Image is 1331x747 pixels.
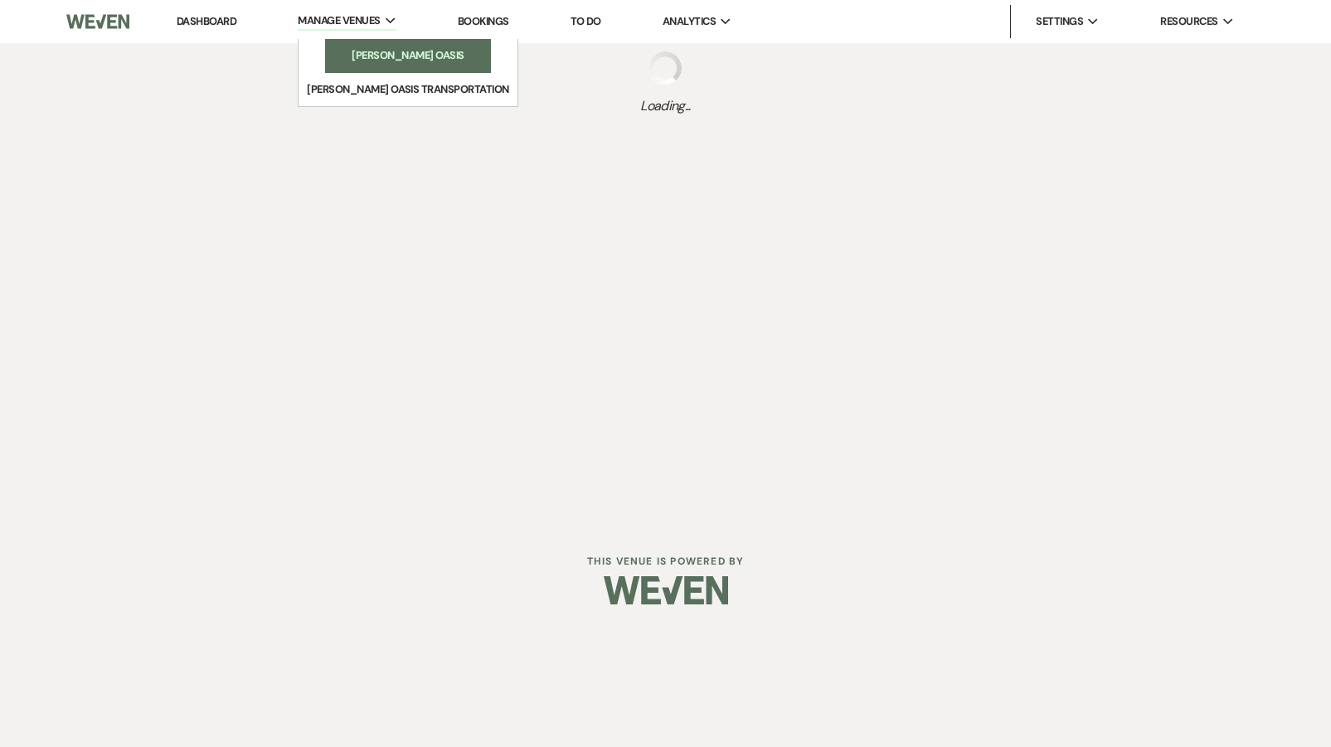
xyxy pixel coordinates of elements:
[571,14,601,28] a: To Do
[66,4,129,39] img: Weven Logo
[1036,13,1083,30] span: Settings
[177,14,236,28] a: Dashboard
[299,73,517,106] a: [PERSON_NAME] Oasis Transportation
[307,81,509,98] li: [PERSON_NAME] Oasis Transportation
[640,96,691,116] span: Loading...
[648,51,682,85] img: loading spinner
[663,13,716,30] span: Analytics
[298,12,380,29] span: Manage Venues
[1160,13,1217,30] span: Resources
[333,47,483,64] li: [PERSON_NAME] Oasis
[325,39,491,72] a: [PERSON_NAME] Oasis
[604,561,728,619] img: Weven Logo
[458,14,509,28] a: Bookings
